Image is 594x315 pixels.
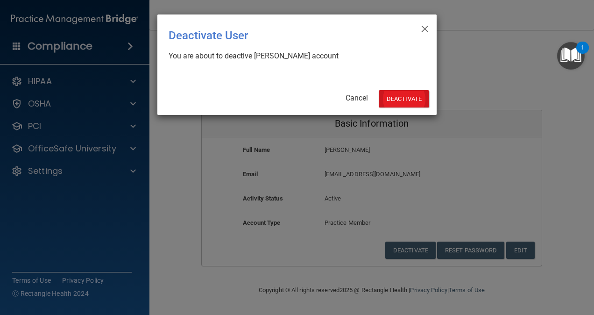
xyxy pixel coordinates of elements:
div: Deactivate User [169,22,387,49]
a: Cancel [346,93,368,102]
button: Deactivate [379,90,429,107]
div: 1 [581,48,584,60]
div: You are about to deactive [PERSON_NAME] account [169,51,418,61]
span: × [421,18,429,37]
button: Open Resource Center, 1 new notification [557,42,585,70]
